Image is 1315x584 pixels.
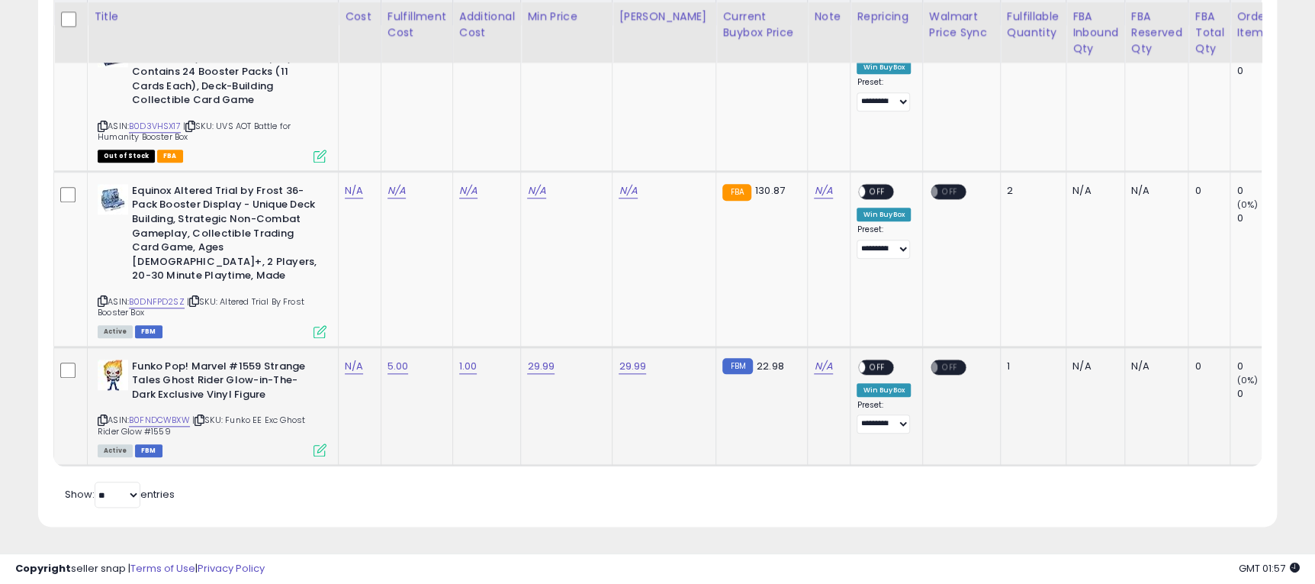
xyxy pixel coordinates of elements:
[98,360,326,456] div: ASIN:
[857,224,911,259] div: Preset:
[129,414,190,427] a: B0FNDCWBXW
[135,444,162,457] span: FBM
[129,120,181,133] a: B0D3VHSX17
[15,562,265,576] div: seller snap | |
[755,183,785,198] span: 130.87
[98,184,128,215] img: 41LJhV8fDNL._SL40_.jpg
[15,561,71,576] strong: Copyright
[866,360,890,373] span: OFF
[722,8,801,40] div: Current Buybox Price
[98,295,304,318] span: | SKU: Altered Trial By Frost Booster Box
[98,120,291,143] span: | SKU: UVS AOT Battle for Humanity Booster Box
[814,359,832,374] a: N/A
[1131,8,1182,56] div: FBA Reserved Qty
[1236,211,1298,225] div: 0
[198,561,265,576] a: Privacy Policy
[1236,184,1298,198] div: 0
[1236,64,1298,78] div: 0
[527,8,606,24] div: Min Price
[1131,184,1177,198] div: N/A
[135,325,162,338] span: FBM
[98,150,155,163] span: All listings that are currently out of stock and unavailable for purchase on Amazon
[619,8,709,24] div: [PERSON_NAME]
[387,8,446,40] div: Fulfillment Cost
[98,414,305,437] span: | SKU: Funko EE Exc Ghost Rider Glow #1559
[1072,8,1118,56] div: FBA inbound Qty
[387,183,406,198] a: N/A
[1194,360,1218,373] div: 0
[937,185,962,198] span: OFF
[857,208,911,221] div: Win BuyBox
[132,184,317,287] b: Equinox Altered Trial by Frost 36-Pack Booster Display - Unique Deck Building, Strategic Non-Comb...
[98,37,326,161] div: ASIN:
[527,359,555,374] a: 29.99
[1236,8,1292,40] div: Ordered Items
[1007,8,1059,40] div: Fulfillable Quantity
[857,8,916,24] div: Repricing
[1236,374,1258,386] small: (0%)
[1236,198,1258,211] small: (0%)
[857,77,911,111] div: Preset:
[459,359,477,374] a: 1.00
[866,185,890,198] span: OFF
[459,183,477,198] a: N/A
[929,8,994,40] div: Walmart Price Sync
[757,359,784,373] span: 22.98
[857,60,911,74] div: Win BuyBox
[722,358,752,374] small: FBM
[345,183,363,198] a: N/A
[1072,184,1113,198] div: N/A
[857,400,911,434] div: Preset:
[157,150,183,163] span: FBA
[387,359,409,374] a: 5.00
[132,360,317,406] b: Funko Pop! Marvel #1559 Strange Tales Ghost Rider Glow-in-The-Dark Exclusive Vinyl Figure
[527,183,545,198] a: N/A
[1194,184,1218,198] div: 0
[1239,561,1300,576] span: 2025-09-9 01:57 GMT
[1007,184,1054,198] div: 2
[1131,360,1177,373] div: N/A
[619,359,646,374] a: 29.99
[619,183,637,198] a: N/A
[132,37,317,111] b: UniVersus Attack on Titan: Battle for Humanity - Booster Display - Contains 24 Booster Packs (11 ...
[1236,360,1298,373] div: 0
[98,184,326,337] div: ASIN:
[1072,360,1113,373] div: N/A
[1236,387,1298,401] div: 0
[129,295,185,308] a: B0DNFPD2SZ
[814,183,832,198] a: N/A
[857,383,911,397] div: Win BuyBox
[345,359,363,374] a: N/A
[98,444,133,457] span: All listings currently available for purchase on Amazon
[1194,8,1223,56] div: FBA Total Qty
[98,325,133,338] span: All listings currently available for purchase on Amazon
[98,360,128,390] img: 41GDBtnBKRL._SL40_.jpg
[459,8,515,40] div: Additional Cost
[1007,360,1054,373] div: 1
[937,360,962,373] span: OFF
[345,8,375,24] div: Cost
[722,184,751,201] small: FBA
[65,487,175,502] span: Show: entries
[814,8,844,24] div: Note
[94,8,332,24] div: Title
[130,561,195,576] a: Terms of Use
